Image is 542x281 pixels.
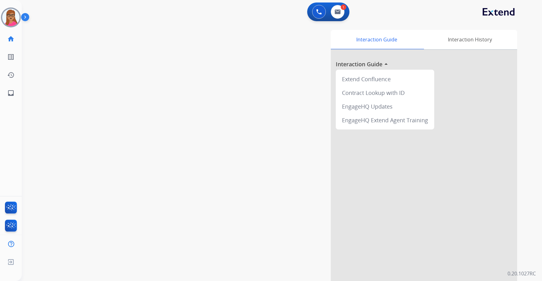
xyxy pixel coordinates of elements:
div: Interaction Guide [331,30,422,49]
div: 1 [341,4,346,10]
img: avatar [2,9,20,26]
mat-icon: inbox [7,89,15,97]
div: Contract Lookup with ID [338,86,432,100]
mat-icon: home [7,35,15,43]
p: 0.20.1027RC [508,270,536,277]
mat-icon: list_alt [7,53,15,61]
div: EngageHQ Extend Agent Training [338,113,432,127]
div: Extend Confluence [338,72,432,86]
div: Interaction History [422,30,517,49]
mat-icon: history [7,71,15,79]
div: EngageHQ Updates [338,100,432,113]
